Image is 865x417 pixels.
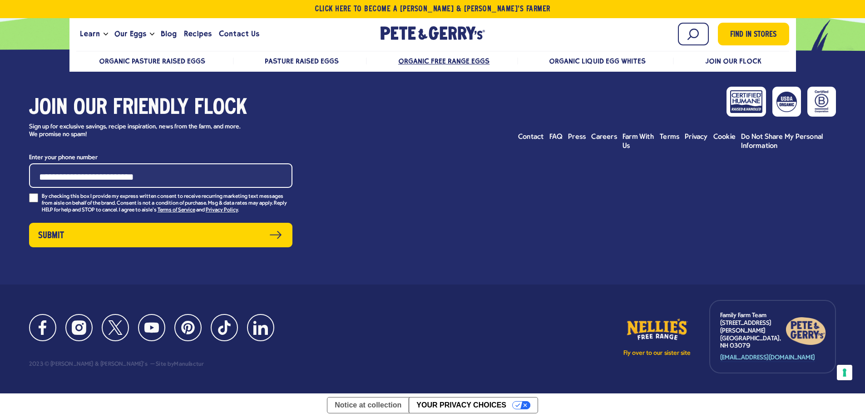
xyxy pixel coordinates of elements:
a: Farm With Us [623,132,654,151]
h3: Join our friendly flock [29,96,292,121]
span: Press [568,133,586,141]
input: By checking this box I provide my express written consent to receive recurring marketing text mes... [29,193,38,202]
span: Contact Us [219,28,259,39]
a: Learn [76,22,104,46]
span: Our Eggs [114,28,146,39]
a: Organic Pasture Raised Eggs [99,57,206,65]
a: Manufactur [174,361,204,368]
button: Submit [29,223,292,247]
a: Do Not Share My Personal Information [741,132,836,151]
label: Enter your phone number [29,152,292,163]
button: Open the dropdown menu for Our Eggs [150,33,154,36]
div: Site by [149,361,204,368]
span: Learn [80,28,100,39]
ul: Footer menu [518,132,836,151]
span: Careers [591,133,617,141]
span: Farm With Us [623,133,654,150]
span: Do Not Share My Personal Information [741,133,823,150]
a: Contact [518,132,544,142]
a: Notice at collection [327,397,409,413]
span: Blog [161,28,177,39]
span: Recipes [184,28,212,39]
a: Privacy [685,132,708,142]
a: Press [568,132,586,142]
p: Sign up for exclusive savings, recipe inspiration, news from the farm, and more. We promise no spam! [29,123,249,139]
a: Our Eggs [111,22,150,46]
a: Organic Free Range Eggs [398,57,489,65]
input: Search [678,23,709,45]
a: Organic Liquid Egg Whites [549,57,646,65]
a: FAQ [549,132,563,142]
a: Terms of Service [158,207,195,214]
a: Careers [591,132,617,142]
div: 2023 © [PERSON_NAME] & [PERSON_NAME]'s [29,361,148,368]
button: Open the dropdown menu for Learn [104,33,108,36]
p: Family Farm Team [STREET_ADDRESS][PERSON_NAME] [GEOGRAPHIC_DATA], NH 03079 [720,312,786,350]
a: Pasture Raised Eggs [265,57,338,65]
a: Find in Stores [718,23,789,45]
a: Blog [157,22,180,46]
button: Your consent preferences for tracking technologies [837,365,852,380]
a: Terms [660,132,679,142]
span: Contact [518,133,544,141]
a: Join Our Flock [705,57,761,65]
span: Cookie [713,133,736,141]
a: Recipes [180,22,215,46]
a: Cookie [713,132,736,142]
span: FAQ [549,133,563,141]
p: By checking this box I provide my express written consent to receive recurring marketing text mes... [42,193,292,214]
button: Your Privacy Choices [409,397,537,413]
p: Fly over to our sister site [623,350,691,357]
a: [EMAIL_ADDRESS][DOMAIN_NAME] [720,354,815,362]
span: Privacy [685,133,708,141]
span: Terms [660,133,679,141]
span: Find in Stores [730,29,776,41]
a: Fly over to our sister site [623,317,691,357]
a: Privacy Policy [206,207,238,214]
nav: desktop product menu [76,51,789,70]
a: Contact Us [215,22,263,46]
